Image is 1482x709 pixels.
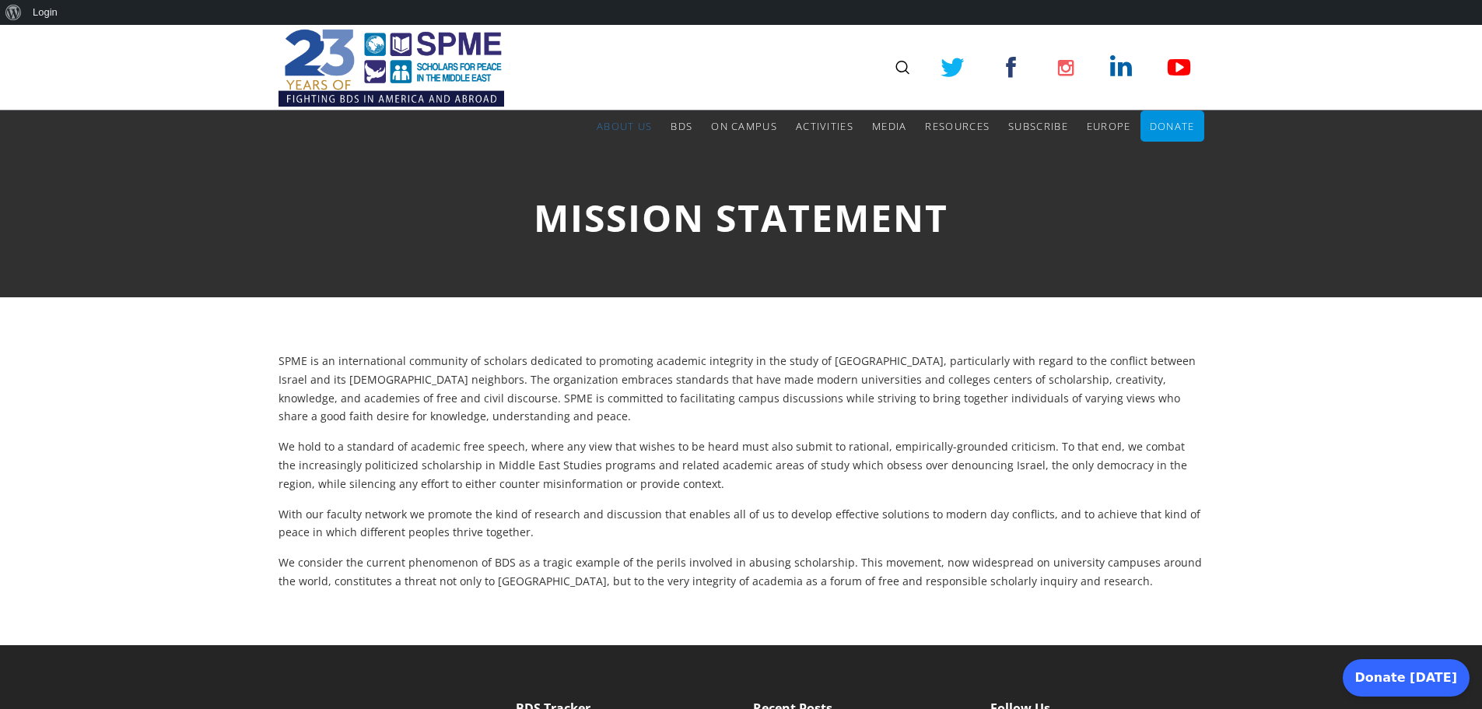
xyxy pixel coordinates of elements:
span: BDS [671,119,692,133]
a: About Us [597,111,652,142]
p: With our faculty network we promote the kind of research and discussion that enables all of us to... [279,505,1204,542]
span: Resources [925,119,990,133]
a: BDS [671,111,692,142]
a: Resources [925,111,990,142]
span: Media [872,119,907,133]
span: Mission Statement [534,192,948,243]
a: Europe [1087,111,1131,142]
a: Media [872,111,907,142]
a: On Campus [711,111,777,142]
a: Donate [1150,111,1195,142]
p: We consider the current phenomenon of BDS as a tragic example of the perils involved in abusing s... [279,553,1204,591]
p: SPME is an international community of scholars dedicated to promoting academic integrity in the s... [279,352,1204,426]
img: SPME [279,25,504,111]
span: Europe [1087,119,1131,133]
span: On Campus [711,119,777,133]
span: Subscribe [1008,119,1068,133]
span: Donate [1150,119,1195,133]
span: About Us [597,119,652,133]
span: Activities [796,119,853,133]
p: We hold to a standard of academic free speech, where any view that wishes to be heard must also s... [279,437,1204,493]
a: Subscribe [1008,111,1068,142]
a: Activities [796,111,853,142]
